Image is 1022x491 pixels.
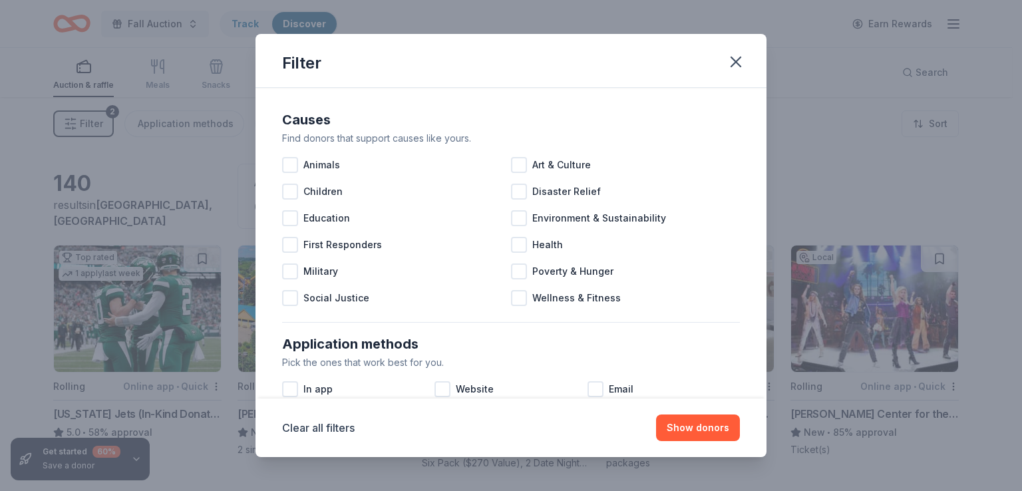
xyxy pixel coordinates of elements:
[303,263,338,279] span: Military
[656,414,740,441] button: Show donors
[532,184,601,200] span: Disaster Relief
[532,157,591,173] span: Art & Culture
[282,333,740,355] div: Application methods
[303,381,333,397] span: In app
[303,290,369,306] span: Social Justice
[532,210,666,226] span: Environment & Sustainability
[303,157,340,173] span: Animals
[456,381,494,397] span: Website
[609,381,633,397] span: Email
[303,210,350,226] span: Education
[282,420,355,436] button: Clear all filters
[532,237,563,253] span: Health
[532,290,621,306] span: Wellness & Fitness
[532,263,613,279] span: Poverty & Hunger
[282,130,740,146] div: Find donors that support causes like yours.
[303,184,343,200] span: Children
[303,237,382,253] span: First Responders
[282,355,740,371] div: Pick the ones that work best for you.
[282,53,321,74] div: Filter
[282,109,740,130] div: Causes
